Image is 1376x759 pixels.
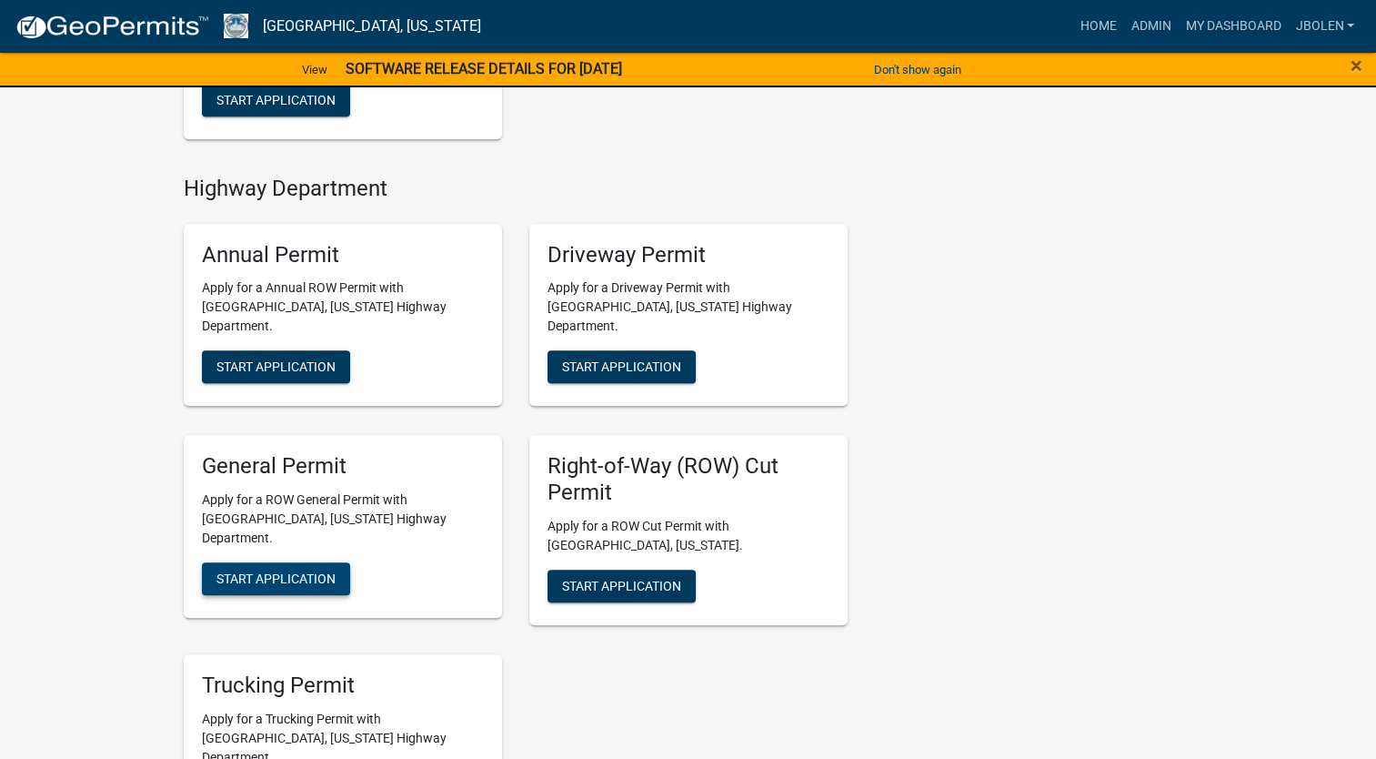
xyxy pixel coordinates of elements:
[547,278,829,336] p: Apply for a Driveway Permit with [GEOGRAPHIC_DATA], [US_STATE] Highway Department.
[562,579,681,593] span: Start Application
[202,278,484,336] p: Apply for a Annual ROW Permit with [GEOGRAPHIC_DATA], [US_STATE] Highway Department.
[202,491,484,548] p: Apply for a ROW General Permit with [GEOGRAPHIC_DATA], [US_STATE] Highway Department.
[202,453,484,480] h5: General Permit
[1178,9,1288,44] a: My Dashboard
[1351,53,1362,78] span: ×
[547,242,829,268] h5: Driveway Permit
[547,453,829,506] h5: Right-of-Way (ROW) Cut Permit
[1123,9,1178,44] a: Admin
[216,359,336,374] span: Start Application
[562,359,681,374] span: Start Application
[547,517,829,555] p: Apply for a ROW Cut Permit with [GEOGRAPHIC_DATA], [US_STATE].
[202,242,484,268] h5: Annual Permit
[547,570,696,602] button: Start Application
[202,84,350,116] button: Start Application
[202,350,350,383] button: Start Application
[867,55,969,85] button: Don't show again
[202,673,484,699] h5: Trucking Permit
[184,176,848,202] h4: Highway Department
[1351,55,1362,76] button: Close
[224,14,248,38] img: Vigo County, Indiana
[547,350,696,383] button: Start Application
[216,92,336,106] span: Start Application
[263,11,481,42] a: [GEOGRAPHIC_DATA], [US_STATE]
[216,572,336,586] span: Start Application
[1072,9,1123,44] a: Home
[346,60,622,77] strong: SOFTWARE RELEASE DETAILS FOR [DATE]
[202,562,350,595] button: Start Application
[295,55,335,85] a: View
[1288,9,1361,44] a: jbolen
